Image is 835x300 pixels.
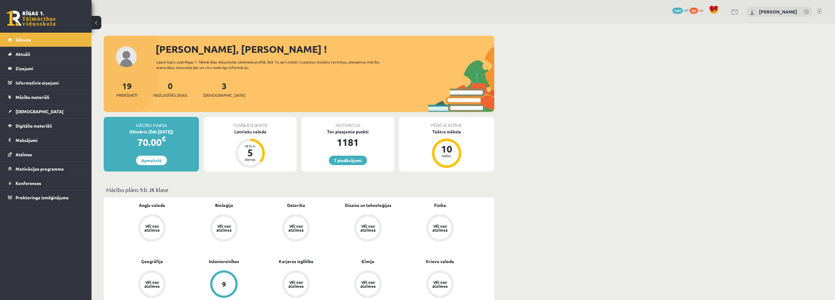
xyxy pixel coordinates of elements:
a: Ziņojumi [8,61,84,75]
a: Dizains un tehnoloģijas [345,202,391,208]
div: Vēl nav atzīmes [143,224,160,232]
a: Ģeogrāfija [141,258,163,265]
div: Latviešu valoda [204,128,297,135]
a: Ķīmija [362,258,374,265]
div: Vēl nav atzīmes [287,224,304,232]
a: 7 piedāvājumi [329,156,367,165]
div: Tuvākā ieskaite [204,117,297,128]
div: Teātra māksla [399,128,494,135]
span: Neizlasītās ziņas [153,92,187,98]
legend: Maksājumi [16,133,84,147]
span: Priekšmeti [116,92,137,98]
div: Vēl nav atzīmes [431,280,448,288]
a: Angļu valoda [139,202,165,208]
a: Vēl nav atzīmes [404,214,476,243]
span: Aktuāli [16,51,30,57]
a: 3[DEMOGRAPHIC_DATA] [203,80,245,98]
span: Sākums [16,37,31,42]
span: 505 [689,8,698,14]
a: Sākums [8,33,84,47]
div: Mācību maksa [104,117,199,128]
a: Maksājumi [8,133,84,147]
a: Bioloģija [215,202,233,208]
div: Oktobris (līdz [DATE]) [104,128,199,135]
a: Mācību materiāli [8,90,84,104]
div: Vēl nav atzīmes [431,224,448,232]
div: 70.00 [104,135,199,150]
a: Vēl nav atzīmes [188,214,260,243]
a: Inženierzinības [209,258,239,265]
a: Vēl nav atzīmes [116,270,188,299]
div: Motivācija [301,117,394,128]
legend: Informatīvie ziņojumi [16,76,84,90]
div: 10 [437,144,456,154]
a: Informatīvie ziņojumi [8,76,84,90]
a: Proktoringa izmēģinājums [8,190,84,204]
a: 19Priekšmeti [116,80,137,98]
a: Motivācijas programma [8,162,84,176]
div: Vēl nav atzīmes [215,224,232,232]
a: Datorika [287,202,305,208]
a: Krievu valoda [426,258,454,265]
a: 1181 mP [672,8,689,13]
div: Tev pieejamie punkti [301,128,394,135]
div: Vēl nav atzīmes [287,280,304,288]
a: Vēl nav atzīmes [404,270,476,299]
div: balles [437,154,456,157]
a: Rīgas 1. Tālmācības vidusskola [7,11,56,26]
div: 5 [241,148,259,157]
div: Vēl nav atzīmes [359,280,376,288]
div: 1181 [301,135,394,150]
div: Laipni lūgts savā Rīgas 1. Tālmācības vidusskolas skolnieka profilā. Šeit Tu vari redzēt tuvojošo... [156,59,391,70]
legend: Ziņojumi [16,61,84,75]
span: Motivācijas programma [16,166,64,172]
div: Pēdējā atzīme [399,117,494,128]
a: Karjeras izglītība [279,258,313,265]
a: Aktuāli [8,47,84,61]
p: Mācību plāns 9.b JK klase [106,186,492,194]
a: Vēl nav atzīmes [332,270,404,299]
a: Vēl nav atzīmes [260,214,332,243]
span: mP [684,8,689,13]
span: Atzīmes [16,152,32,157]
span: xp [699,8,703,13]
a: Vēl nav atzīmes [116,214,188,243]
a: Apmaksāt [136,156,167,165]
div: 9 [222,281,226,287]
div: Vēl nav atzīmes [143,280,160,288]
a: Vēl nav atzīmes [332,214,404,243]
span: € [162,134,166,143]
a: Konferences [8,176,84,190]
div: Atlicis [241,144,259,148]
a: 0Neizlasītās ziņas [153,80,187,98]
a: [DEMOGRAPHIC_DATA] [8,104,84,118]
span: [DEMOGRAPHIC_DATA] [203,92,245,98]
a: Teātra māksla 10 balles [399,128,494,169]
img: Jānis Tāre [749,9,755,15]
span: [DEMOGRAPHIC_DATA] [16,109,63,114]
a: [PERSON_NAME] [759,9,797,15]
div: [PERSON_NAME], [PERSON_NAME] ! [156,42,494,56]
a: Fizika [434,202,446,208]
div: Vēl nav atzīmes [359,224,376,232]
a: 9 [188,270,260,299]
span: Digitālie materiāli [16,123,52,128]
a: Vēl nav atzīmes [260,270,332,299]
a: Atzīmes [8,147,84,161]
a: 505 xp [689,8,706,13]
a: Digitālie materiāli [8,119,84,133]
span: Proktoringa izmēģinājums [16,195,69,200]
span: Konferences [16,180,41,186]
span: Mācību materiāli [16,94,49,100]
span: 1181 [672,8,683,14]
div: dienas [241,157,259,161]
a: Latviešu valoda Atlicis 5 dienas [204,128,297,169]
